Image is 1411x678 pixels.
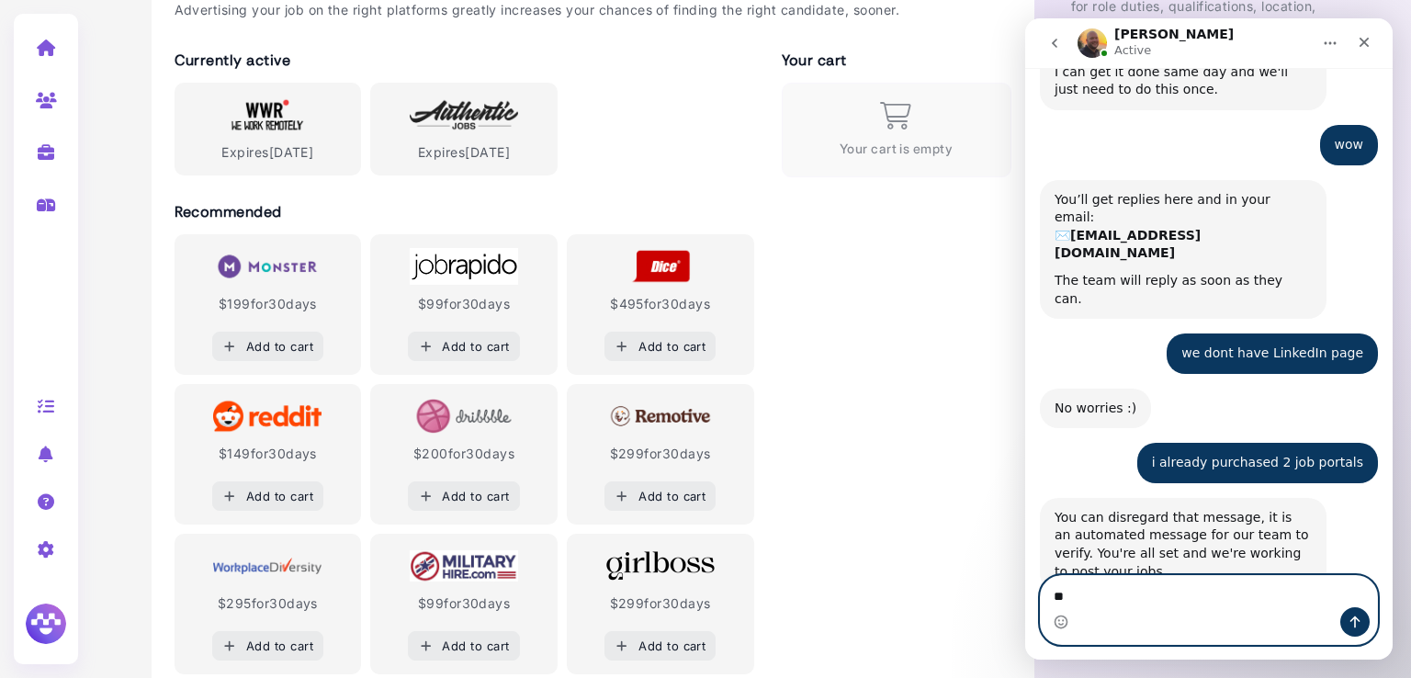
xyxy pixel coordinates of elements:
div: Add to cart [418,637,510,656]
div: $ 149 for 30 days [188,444,348,463]
div: Expires [DATE] [384,142,544,162]
button: Add to cart [212,481,324,511]
div: $ 295 for 30 days [188,593,348,613]
img: GirlBoss [606,548,715,584]
img: Authentic Jobs [410,96,518,133]
button: Add to cart [604,332,717,361]
div: Add to cart [615,337,706,356]
div: Add to cart [222,637,314,656]
div: $ 299 for 30 days [581,593,740,613]
h3: Currently active [175,51,754,69]
div: Expires [DATE] [188,142,348,162]
div: $ 495 for 30 days [581,294,740,313]
button: Add to cart [604,481,717,511]
button: Add to cart [604,631,717,661]
div: Add to cart [615,487,706,506]
div: Add to cart [222,487,314,506]
img: Megan [23,601,69,647]
button: Add to cart [212,631,324,661]
img: WorkplaceDiversity.com [213,548,322,584]
div: $ 299 for 30 days [581,444,740,463]
img: Monster [213,248,322,285]
img: Remotive [606,398,715,435]
img: JobRapido [410,248,518,285]
button: Add to cart [408,631,520,661]
h3: Recommended [175,203,754,220]
button: Add to cart [408,332,520,361]
div: Your cart is empty [782,83,1011,177]
div: $ 199 for 30 days [188,294,348,313]
img: Dribbble [410,398,518,435]
button: Add to cart [408,481,520,511]
button: Add to cart [212,332,324,361]
div: Add to cart [615,637,706,656]
img: We Work Remotely [213,96,322,133]
img: Military Hire [410,548,518,584]
div: Add to cart [418,337,510,356]
div: Add to cart [222,337,314,356]
div: Add to cart [418,487,510,506]
img: Dice [606,248,715,285]
div: $ 200 for 30 days [384,444,544,463]
div: $ 99 for 30 days [384,593,544,613]
div: $ 99 for 30 days [384,294,544,313]
iframe: Intercom live chat [1025,18,1393,660]
h3: Your cart [782,51,847,69]
img: Reddit [213,398,322,435]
